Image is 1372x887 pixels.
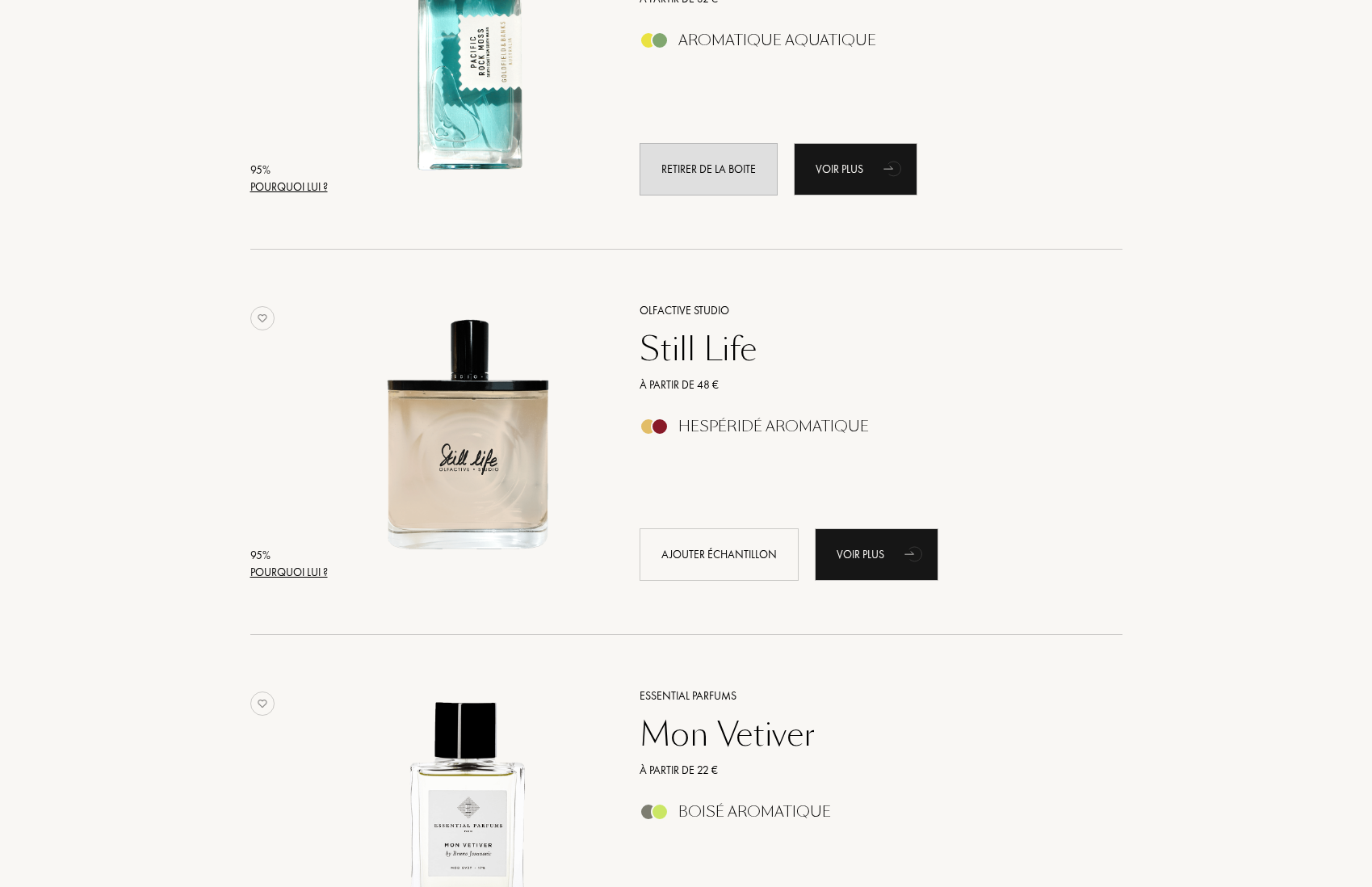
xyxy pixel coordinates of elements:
[815,528,938,581] div: Voir plus
[794,143,917,195] a: Voir plusanimation
[627,808,1098,825] a: Boisé Aromatique
[627,422,1098,439] a: Hespéridé Aromatique
[678,32,876,49] div: Aromatique Aquatique
[333,300,602,569] img: Still Life Olfactive Studio
[627,36,1098,53] a: Aromatique Aquatique
[794,143,917,195] div: Voir plus
[333,282,615,599] a: Still Life Olfactive Studio
[627,330,1098,368] a: Still Life
[250,306,275,330] img: no_like_p.png
[640,528,799,581] div: Ajouter échantillon
[627,715,1098,754] a: Mon Vetiver
[250,179,328,195] div: Pourquoi lui ?
[815,528,938,581] a: Voir plusanimation
[250,162,328,179] div: 95 %
[627,376,1098,393] a: À partir de 48 €
[640,143,778,195] div: Retirer de la boite
[878,152,910,184] div: animation
[250,692,275,716] img: no_like_p.png
[250,564,328,581] div: Pourquoi lui ?
[627,302,1098,319] a: Olfactive Studio
[678,803,831,821] div: Boisé Aromatique
[678,418,869,435] div: Hespéridé Aromatique
[899,537,931,570] div: animation
[627,687,1098,704] a: Essential Parfums
[627,762,1098,779] a: À partir de 22 €
[250,547,328,564] div: 95 %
